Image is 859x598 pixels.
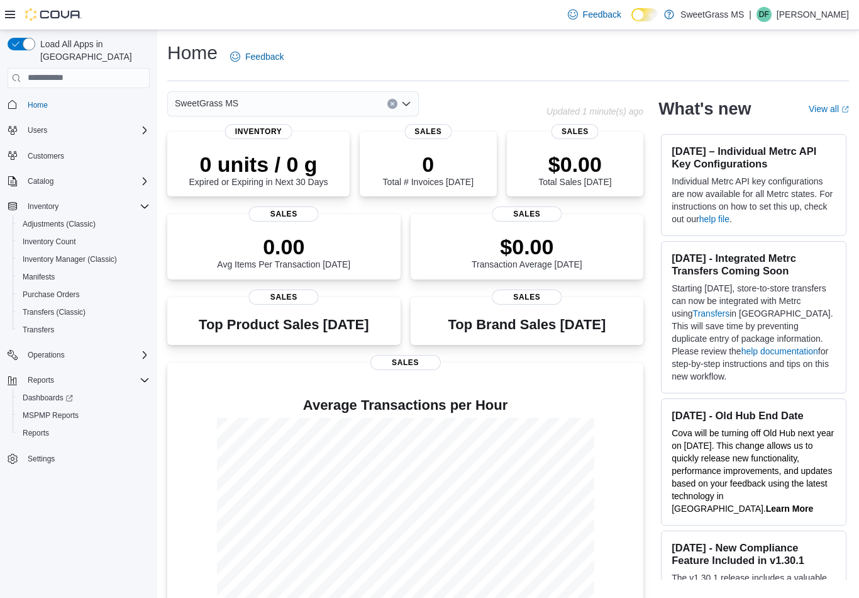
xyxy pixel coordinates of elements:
[23,410,79,420] span: MSPMP Reports
[492,290,562,305] span: Sales
[23,451,60,466] a: Settings
[18,252,122,267] a: Inventory Manager (Classic)
[28,350,65,360] span: Operations
[28,125,47,135] span: Users
[777,7,849,22] p: [PERSON_NAME]
[370,355,441,370] span: Sales
[387,99,397,109] button: Clear input
[472,234,582,269] div: Transaction Average [DATE]
[18,408,150,423] span: MSPMP Reports
[23,393,73,403] span: Dashboards
[563,2,626,27] a: Feedback
[13,303,155,321] button: Transfers (Classic)
[18,252,150,267] span: Inventory Manager (Classic)
[3,121,155,139] button: Users
[13,233,155,251] button: Inventory Count
[167,40,218,65] h1: Home
[28,176,53,186] span: Catalog
[693,308,730,319] a: Transfers
[672,428,834,514] span: Cova will be turning off Old Hub next year on [DATE]. This change allows us to quickly release ne...
[18,217,101,232] a: Adjustments (Classic)
[538,152,611,177] p: $0.00
[23,347,70,363] button: Operations
[13,424,155,442] button: Reports
[23,373,150,388] span: Reports
[18,390,150,405] span: Dashboards
[672,252,836,277] h3: [DATE] - Integrated Metrc Transfers Coming Soon
[756,7,772,22] div: Dylan Fury
[3,96,155,114] button: Home
[699,214,729,224] a: help file
[225,44,289,69] a: Feedback
[13,251,155,268] button: Inventory Manager (Classic)
[175,96,238,111] span: SweetGrass MS
[23,123,52,138] button: Users
[28,100,48,110] span: Home
[3,147,155,165] button: Customers
[217,234,350,259] p: 0.00
[383,152,474,187] div: Total # Invoices [DATE]
[741,346,818,356] a: help documentation
[766,504,813,514] strong: Learn More
[23,307,86,317] span: Transfers (Classic)
[13,389,155,407] a: Dashboards
[18,322,59,337] a: Transfers
[18,426,150,441] span: Reports
[23,174,58,189] button: Catalog
[841,106,849,113] svg: External link
[189,152,328,177] p: 0 units / 0 g
[18,287,150,302] span: Purchase Orders
[23,123,150,138] span: Users
[23,347,150,363] span: Operations
[177,398,633,413] h4: Average Transactions per Hour
[18,322,150,337] span: Transfers
[23,373,59,388] button: Reports
[18,217,150,232] span: Adjustments (Classic)
[23,290,80,300] span: Purchase Orders
[8,91,150,501] nav: Complex example
[199,317,369,332] h3: Top Product Sales [DATE]
[249,206,319,222] span: Sales
[672,409,836,422] h3: [DATE] - Old Hub End Date
[13,215,155,233] button: Adjustments (Classic)
[658,99,751,119] h2: What's new
[3,198,155,215] button: Inventory
[28,201,58,212] span: Inventory
[3,172,155,190] button: Catalog
[18,234,81,249] a: Inventory Count
[23,199,64,214] button: Inventory
[28,151,64,161] span: Customers
[492,206,562,222] span: Sales
[472,234,582,259] p: $0.00
[23,97,150,113] span: Home
[551,124,599,139] span: Sales
[245,50,284,63] span: Feedback
[759,7,769,22] span: DF
[448,317,606,332] h3: Top Brand Sales [DATE]
[23,219,96,229] span: Adjustments (Classic)
[18,305,91,320] a: Transfers (Classic)
[631,8,658,21] input: Dark Mode
[23,148,150,164] span: Customers
[3,449,155,468] button: Settings
[23,254,117,264] span: Inventory Manager (Classic)
[672,175,836,225] p: Individual Metrc API key configurations are now available for all Metrc states. For instructions ...
[23,199,150,214] span: Inventory
[749,7,751,22] p: |
[18,269,60,285] a: Manifests
[23,451,150,466] span: Settings
[672,145,836,170] h3: [DATE] – Individual Metrc API Key Configurations
[249,290,319,305] span: Sales
[28,454,55,464] span: Settings
[583,8,621,21] span: Feedback
[35,38,150,63] span: Load All Apps in [GEOGRAPHIC_DATA]
[23,237,76,247] span: Inventory Count
[18,287,85,302] a: Purchase Orders
[23,428,49,438] span: Reports
[672,541,836,567] h3: [DATE] - New Compliance Feature Included in v1.30.1
[13,268,155,286] button: Manifests
[23,272,55,282] span: Manifests
[23,174,150,189] span: Catalog
[383,152,474,177] p: 0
